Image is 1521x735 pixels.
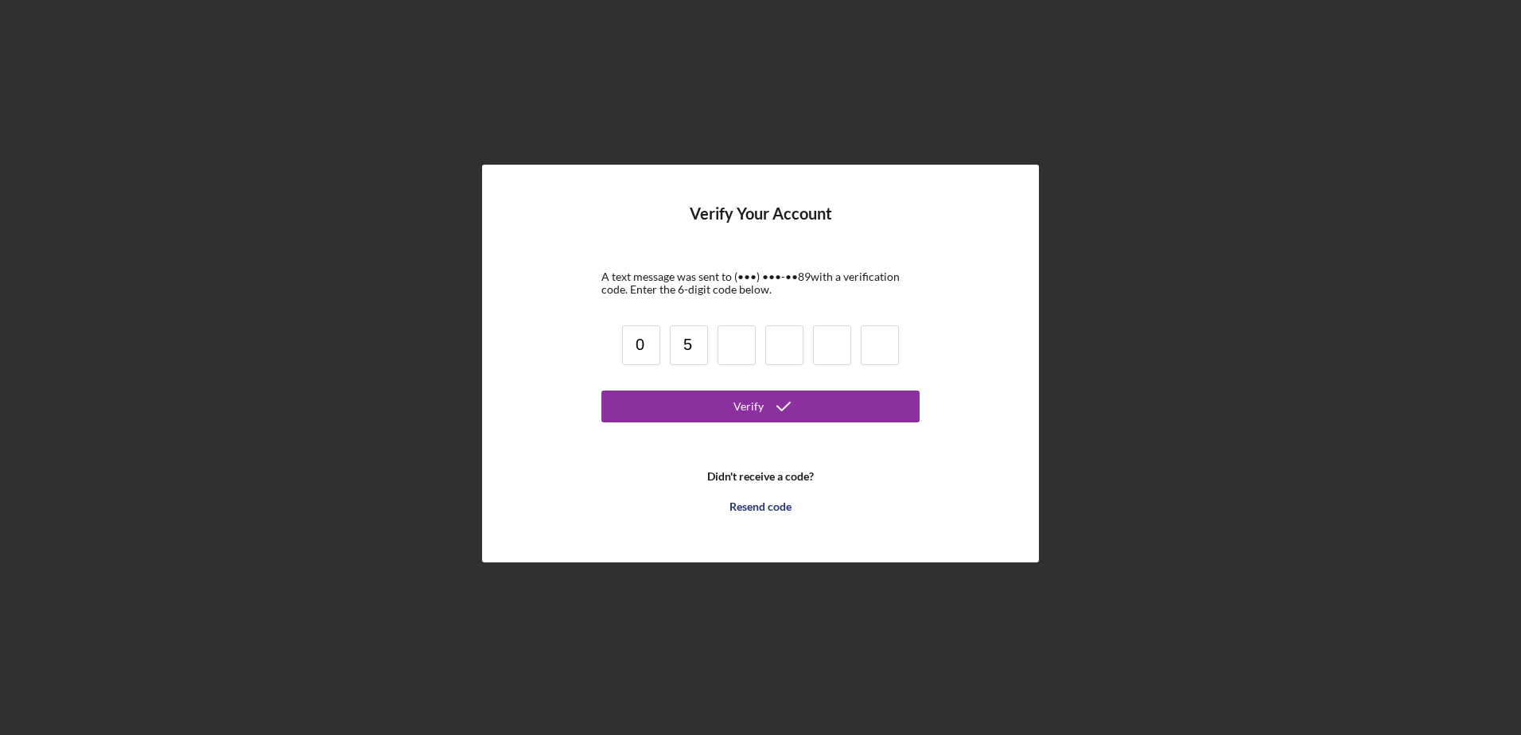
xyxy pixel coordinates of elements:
button: Verify [601,391,920,422]
div: Verify [733,391,764,422]
div: Resend code [729,491,792,523]
h4: Verify Your Account [690,204,832,247]
div: A text message was sent to (•••) •••-•• 89 with a verification code. Enter the 6-digit code below. [601,270,920,296]
b: Didn't receive a code? [707,470,814,483]
button: Resend code [601,491,920,523]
